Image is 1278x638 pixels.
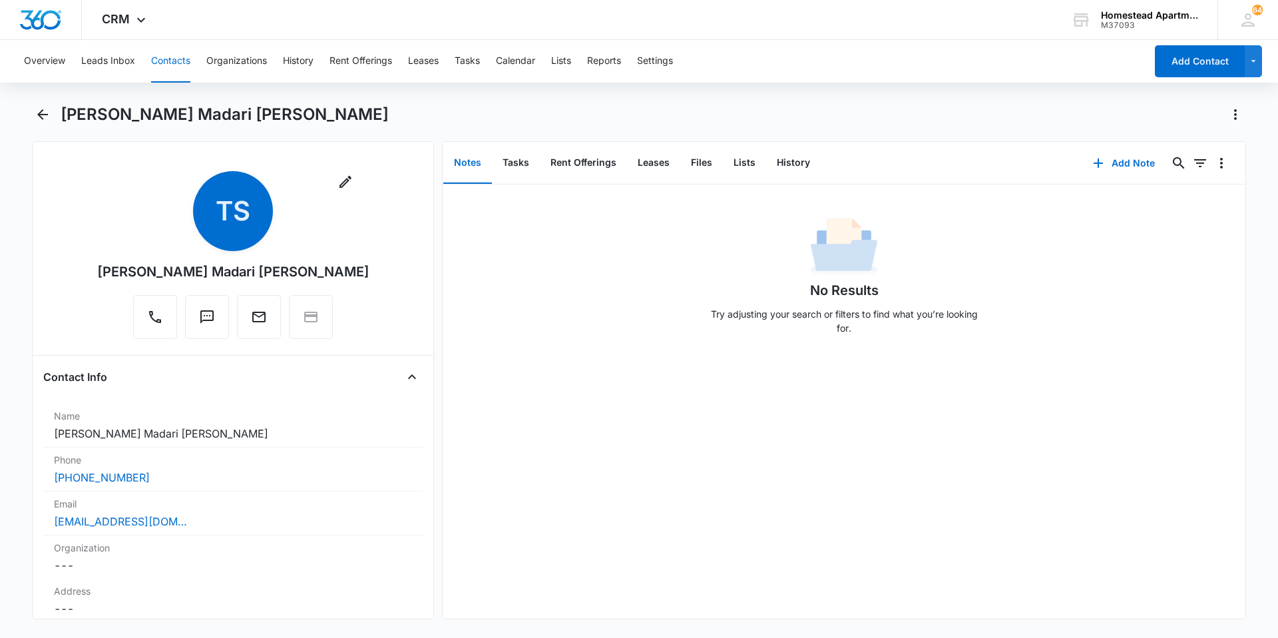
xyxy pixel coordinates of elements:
[587,40,621,83] button: Reports
[151,40,190,83] button: Contacts
[401,366,423,388] button: Close
[185,316,229,327] a: Text
[551,40,571,83] button: Lists
[54,426,412,442] dd: [PERSON_NAME] Madari [PERSON_NAME]
[540,143,627,184] button: Rent Offerings
[133,295,177,339] button: Call
[1168,153,1189,174] button: Search...
[1080,147,1168,179] button: Add Note
[54,470,150,485] a: [PHONE_NUMBER]
[54,453,412,467] label: Phone
[43,369,107,385] h4: Contact Info
[43,491,423,535] div: Email[EMAIL_ADDRESS][DOMAIN_NAME]
[766,143,821,184] button: History
[102,12,130,26] span: CRM
[54,601,412,617] dd: ---
[32,104,53,125] button: Back
[43,535,423,579] div: Organization---
[443,143,492,184] button: Notes
[81,40,135,83] button: Leads Inbox
[455,40,480,83] button: Tasks
[43,579,423,623] div: Address---
[54,541,412,555] label: Organization
[237,295,281,339] button: Email
[43,448,423,491] div: Phone[PHONE_NUMBER]
[627,143,680,184] button: Leases
[133,316,177,327] a: Call
[680,143,723,184] button: Files
[637,40,673,83] button: Settings
[811,214,877,280] img: No Data
[329,40,392,83] button: Rent Offerings
[408,40,439,83] button: Leases
[810,280,879,300] h1: No Results
[54,557,412,573] dd: ---
[1101,21,1198,30] div: account id
[54,584,412,598] label: Address
[54,513,187,529] a: [EMAIL_ADDRESS][DOMAIN_NAME]
[54,409,412,423] label: Name
[723,143,766,184] button: Lists
[206,40,267,83] button: Organizations
[1225,104,1246,125] button: Actions
[43,404,423,448] div: Name[PERSON_NAME] Madari [PERSON_NAME]
[97,262,369,282] div: [PERSON_NAME] Madari [PERSON_NAME]
[24,40,65,83] button: Overview
[1155,45,1245,77] button: Add Contact
[193,171,273,251] span: TS
[1101,10,1198,21] div: account name
[704,307,984,335] p: Try adjusting your search or filters to find what you’re looking for.
[1211,153,1232,174] button: Overflow Menu
[492,143,540,184] button: Tasks
[61,105,389,125] h1: [PERSON_NAME] Madari [PERSON_NAME]
[1189,153,1211,174] button: Filters
[1252,5,1263,15] span: 64
[237,316,281,327] a: Email
[283,40,314,83] button: History
[185,295,229,339] button: Text
[54,497,412,511] label: Email
[1252,5,1263,15] div: notifications count
[496,40,535,83] button: Calendar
